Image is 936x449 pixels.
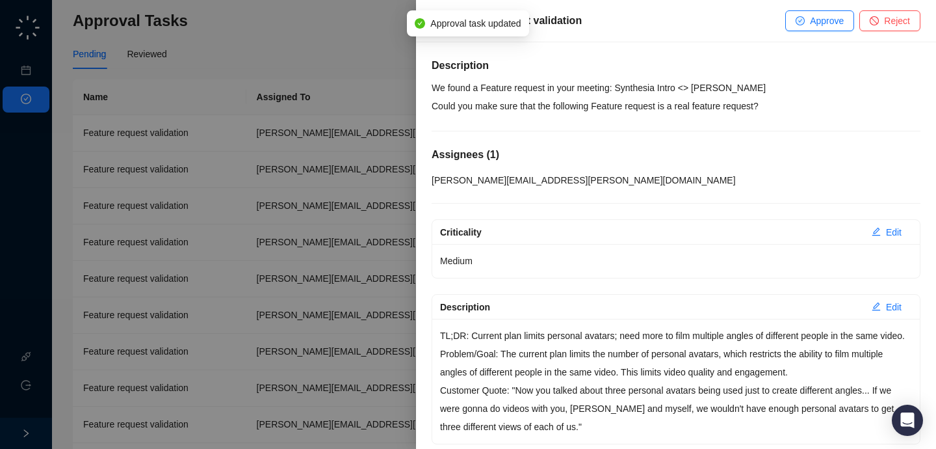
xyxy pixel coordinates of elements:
[796,16,805,25] span: check-circle
[440,345,912,381] p: Problem/Goal: The current plan limits the number of personal avatars, which restricts the ability...
[415,18,425,29] span: check-circle
[440,252,912,270] p: Medium
[872,227,881,236] span: edit
[870,16,879,25] span: stop
[430,16,521,31] span: Approval task updated
[872,302,881,311] span: edit
[861,222,912,243] button: Edit
[859,10,920,31] button: Reject
[886,225,902,239] span: Edit
[452,13,785,29] div: Feature request validation
[440,225,861,239] div: Criticality
[440,381,912,436] p: Customer Quote: "Now you talked about three personal avatars being used just to create different ...
[440,300,861,314] div: Description
[810,14,844,28] span: Approve
[432,79,920,115] p: We found a Feature request in your meeting: Synthesia Intro <> [PERSON_NAME] Could you make sure ...
[432,175,736,185] span: [PERSON_NAME][EMAIL_ADDRESS][PERSON_NAME][DOMAIN_NAME]
[432,147,920,163] h5: Assignees ( 1 )
[892,405,923,436] div: Open Intercom Messenger
[886,300,902,314] span: Edit
[861,297,912,318] button: Edit
[432,58,920,74] h5: Description
[785,10,854,31] button: Approve
[884,14,910,28] span: Reject
[440,327,912,345] p: TL;DR: Current plan limits personal avatars; need more to film multiple angles of different peopl...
